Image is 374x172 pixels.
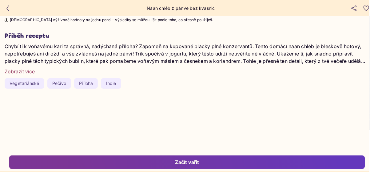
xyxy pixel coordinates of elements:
a: Příloha [74,78,98,89]
p: Kalorie [14,4,28,10]
h2: Příběh receptu [5,32,369,40]
button: Začít vařit [9,155,365,169]
p: Sacharidy [44,4,65,10]
a: Pečivo [47,78,71,89]
a: Indie [101,78,121,89]
button: Zobrazit více [5,68,35,75]
a: Vegetariánské [5,78,44,89]
p: Bílkoviny [101,4,119,10]
p: [DEMOGRAPHIC_DATA] výživové hodnoty na jednu porci – výsledky se můžou lišit podle toho, co přesn... [10,17,213,23]
p: Tuky [78,4,88,10]
p: Chybí ti k voňavému kari ta správná, nadýchaná příloha? Zapomeň na kupované placky plné konzervan... [5,43,369,65]
div: Začít vařit [16,159,358,166]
